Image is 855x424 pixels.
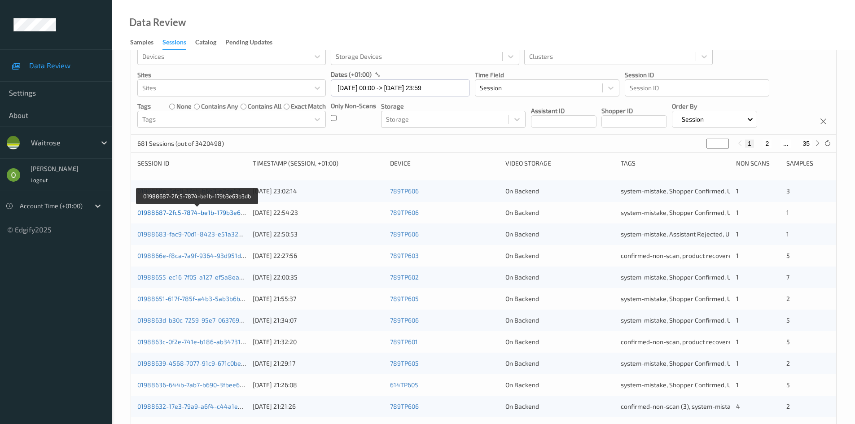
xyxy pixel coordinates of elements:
span: confirmed-non-scan, product recovered, recovered product, Shopper Confirmed [621,338,850,345]
div: [DATE] 21:34:07 [253,316,384,325]
a: 01988687-2fc5-7874-be1b-179b3e63b3db [137,209,259,216]
span: 1 [736,230,739,238]
a: 789TP602 [390,273,419,281]
div: Non Scans [736,159,780,168]
a: 789TP605 [390,295,419,302]
div: On Backend [505,337,614,346]
a: Samples [130,36,162,49]
a: 0198863c-0f2e-741e-b186-ab34731458cf [137,338,258,345]
span: 1 [736,209,739,216]
span: system-mistake, Shopper Confirmed, Unusual-Activity [621,381,774,389]
div: On Backend [505,251,614,260]
p: Only Non-Scans [331,101,376,110]
div: On Backend [505,294,614,303]
div: [DATE] 22:54:23 [253,208,384,217]
a: 01988639-4568-7077-91c9-671c0beb5e20 [137,359,259,367]
div: Data Review [129,18,186,27]
a: 789TP606 [390,316,419,324]
div: [DATE] 22:00:35 [253,273,384,282]
a: 789TP606 [390,209,419,216]
p: Assistant ID [531,106,596,115]
div: Session ID [137,159,246,168]
span: 4 [736,402,740,410]
div: Catalog [195,38,216,49]
a: 789TP606 [390,402,419,410]
a: 01988632-17e3-79a9-a6f4-c44a1e488411 [137,402,259,410]
span: system-mistake, Shopper Confirmed, Unusual-Activity [621,187,774,195]
button: ... [780,140,791,148]
p: 681 Sessions (out of 3420498) [137,139,224,148]
span: 2 [786,295,790,302]
div: [DATE] 22:27:56 [253,251,384,260]
span: 5 [786,338,790,345]
p: Order By [672,102,758,111]
a: 789TP606 [390,187,419,195]
a: 01988651-617f-785f-a4b3-5ab3b6bce53b [137,295,258,302]
span: system-mistake, Shopper Confirmed, Unusual-Activity [621,295,774,302]
div: Video Storage [505,159,614,168]
span: 3 [786,187,790,195]
div: Samples [786,159,830,168]
div: [DATE] 21:55:37 [253,294,384,303]
div: On Backend [505,187,614,196]
button: 2 [763,140,772,148]
a: 0198868e-5dc0-72c4-b6b3-e2de62d6284c [137,187,263,195]
a: 789TP601 [390,338,418,345]
span: 1 [736,381,739,389]
div: [DATE] 21:26:08 [253,380,384,389]
div: Sessions [162,38,186,50]
div: On Backend [505,316,614,325]
div: [DATE] 21:32:20 [253,337,384,346]
a: 614TP605 [390,381,418,389]
a: 0198863d-b30c-7259-95e7-063769abc66f [137,316,259,324]
span: 5 [786,252,790,259]
p: dates (+01:00) [331,70,372,79]
a: 01988636-644b-7ab7-b690-3fbee641b360 [137,381,261,389]
span: system-mistake, Shopper Confirmed, Unusual-Activity [621,209,774,216]
span: 5 [786,316,790,324]
p: Storage [381,102,526,111]
div: Device [390,159,499,168]
a: 789TP603 [390,252,419,259]
label: exact match [291,102,326,111]
a: 789TP605 [390,359,419,367]
span: 7 [786,273,789,281]
button: 1 [745,140,754,148]
span: confirmed-non-scan, product recovered, recovered product, Shopper Confirmed [621,252,850,259]
span: 2 [786,359,790,367]
span: 1 [736,252,739,259]
div: Pending Updates [225,38,272,49]
p: Tags [137,102,151,111]
div: On Backend [505,380,614,389]
div: Timestamp (Session, +01:00) [253,159,384,168]
div: On Backend [505,273,614,282]
span: 1 [786,230,789,238]
p: Shopper ID [601,106,667,115]
span: system-mistake, Shopper Confirmed, Unusual-Activity [621,316,774,324]
span: 1 [736,316,739,324]
p: Session [679,115,707,124]
div: [DATE] 21:21:26 [253,402,384,411]
div: Samples [130,38,153,49]
span: 1 [736,187,739,195]
div: On Backend [505,402,614,411]
a: Catalog [195,36,225,49]
a: 01988655-ec16-7f05-a127-ef5a8ea331cc [137,273,255,281]
a: Pending Updates [225,36,281,49]
span: 1 [736,338,739,345]
div: On Backend [505,359,614,368]
span: system-mistake, Assistant Rejected, Unusual-Activity [621,230,772,238]
div: [DATE] 23:02:14 [253,187,384,196]
button: 35 [800,140,812,148]
a: Sessions [162,36,195,50]
label: contains any [201,102,238,111]
p: Time Field [475,70,619,79]
label: contains all [248,102,281,111]
span: 5 [786,381,790,389]
div: Tags [621,159,730,168]
div: On Backend [505,208,614,217]
div: On Backend [505,230,614,239]
p: Session ID [625,70,769,79]
span: 1 [786,209,789,216]
span: system-mistake, Shopper Confirmed, Unusual-Activity [621,359,774,367]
